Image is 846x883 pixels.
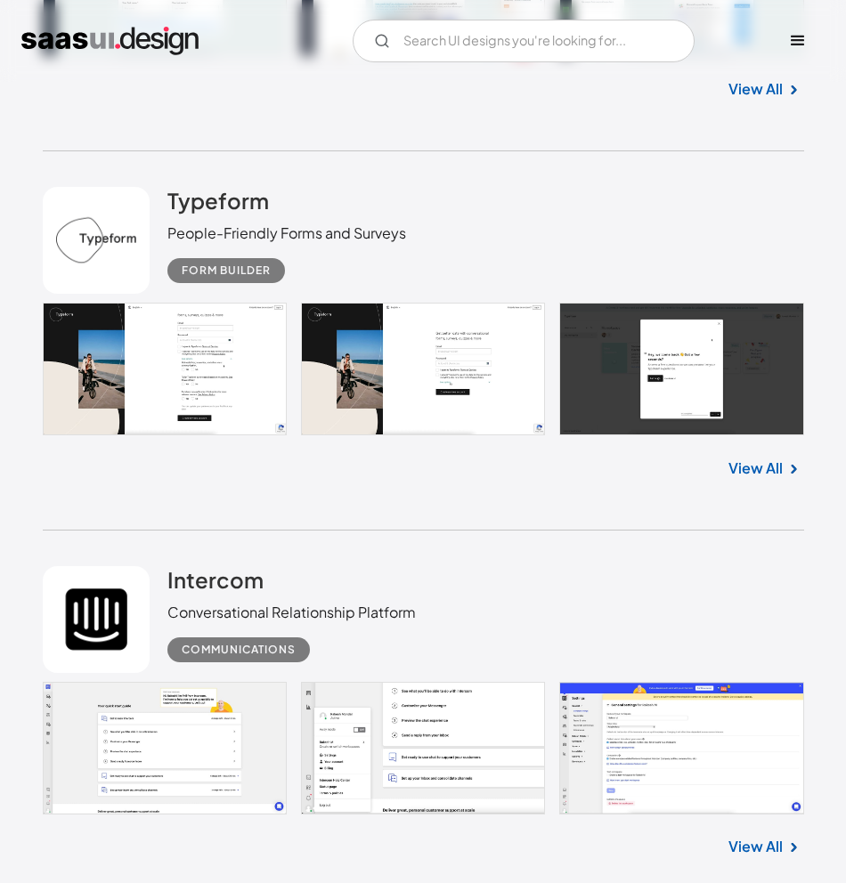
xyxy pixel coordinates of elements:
[771,14,825,68] div: menu
[167,566,264,593] h2: Intercom
[167,187,269,223] a: Typeform
[728,458,783,479] a: View All
[182,639,296,660] div: Communications
[353,20,695,62] input: Search UI designs you're looking for...
[182,260,271,281] div: Form Builder
[167,223,406,244] div: People-Friendly Forms and Surveys
[728,78,783,100] a: View All
[167,566,264,602] a: Intercom
[21,27,199,55] a: home
[167,187,269,214] h2: Typeform
[167,602,416,623] div: Conversational Relationship Platform
[353,20,695,62] form: Email Form
[728,836,783,857] a: View All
